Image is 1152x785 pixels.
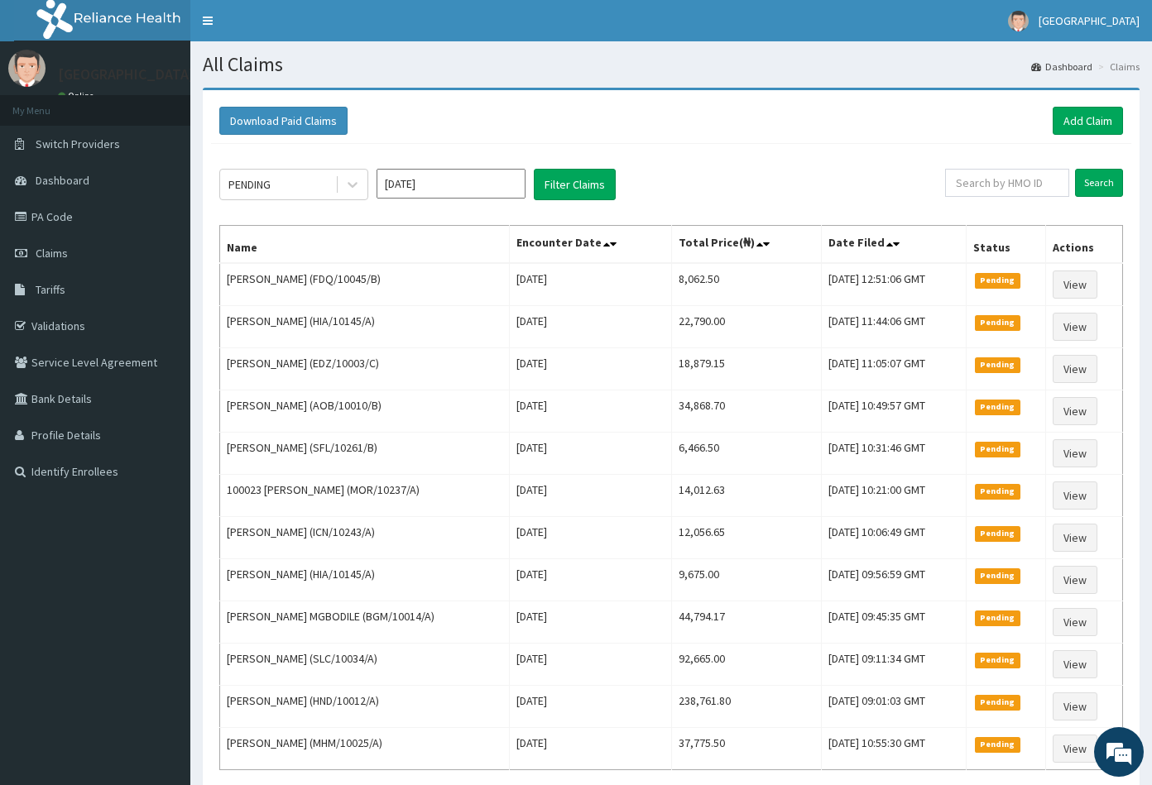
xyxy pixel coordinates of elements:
[822,306,967,348] td: [DATE] 11:44:06 GMT
[36,246,68,261] span: Claims
[1031,60,1092,74] a: Dashboard
[1053,650,1097,678] a: View
[822,728,967,770] td: [DATE] 10:55:30 GMT
[220,728,510,770] td: [PERSON_NAME] (MHM/10025/A)
[509,728,671,770] td: [DATE]
[671,390,821,433] td: 34,868.70
[58,67,194,82] p: [GEOGRAPHIC_DATA]
[975,653,1020,668] span: Pending
[975,273,1020,288] span: Pending
[822,559,967,601] td: [DATE] 09:56:59 GMT
[975,610,1020,625] span: Pending
[220,475,510,517] td: 100023 [PERSON_NAME] (MOR/10237/A)
[975,737,1020,752] span: Pending
[822,475,967,517] td: [DATE] 10:21:00 GMT
[1075,169,1123,197] input: Search
[1046,226,1123,264] th: Actions
[220,644,510,686] td: [PERSON_NAME] (SLC/10034/A)
[671,226,821,264] th: Total Price(₦)
[671,433,821,475] td: 6,466.50
[671,686,821,728] td: 238,761.80
[220,348,510,390] td: [PERSON_NAME] (EDZ/10003/C)
[822,686,967,728] td: [DATE] 09:01:03 GMT
[1008,11,1029,31] img: User Image
[1053,270,1097,299] a: View
[220,517,510,559] td: [PERSON_NAME] (ICN/10243/A)
[220,559,510,601] td: [PERSON_NAME] (HIA/10145/A)
[509,601,671,644] td: [DATE]
[671,306,821,348] td: 22,790.00
[220,686,510,728] td: [PERSON_NAME] (HND/10012/A)
[671,644,821,686] td: 92,665.00
[1053,566,1097,594] a: View
[1094,60,1140,74] li: Claims
[822,517,967,559] td: [DATE] 10:06:49 GMT
[1053,355,1097,383] a: View
[671,601,821,644] td: 44,794.17
[220,433,510,475] td: [PERSON_NAME] (SFL/10261/B)
[1053,439,1097,467] a: View
[509,348,671,390] td: [DATE]
[1053,481,1097,510] a: View
[1053,397,1097,425] a: View
[203,54,1140,75] h1: All Claims
[509,390,671,433] td: [DATE]
[822,601,967,644] td: [DATE] 09:45:35 GMT
[509,559,671,601] td: [DATE]
[58,90,98,102] a: Online
[671,348,821,390] td: 18,879.15
[509,226,671,264] th: Encounter Date
[975,526,1020,541] span: Pending
[36,173,89,188] span: Dashboard
[822,348,967,390] td: [DATE] 11:05:07 GMT
[822,390,967,433] td: [DATE] 10:49:57 GMT
[219,107,348,135] button: Download Paid Claims
[1053,313,1097,341] a: View
[377,169,526,199] input: Select Month and Year
[975,315,1020,330] span: Pending
[1053,692,1097,720] a: View
[220,226,510,264] th: Name
[671,517,821,559] td: 12,056.65
[671,475,821,517] td: 14,012.63
[509,517,671,559] td: [DATE]
[509,433,671,475] td: [DATE]
[220,601,510,644] td: [PERSON_NAME] MGBODILE (BGM/10014/A)
[509,263,671,306] td: [DATE]
[1053,608,1097,636] a: View
[509,306,671,348] td: [DATE]
[1039,13,1140,28] span: [GEOGRAPHIC_DATA]
[822,263,967,306] td: [DATE] 12:51:06 GMT
[220,390,510,433] td: [PERSON_NAME] (AOB/10010/B)
[967,226,1046,264] th: Status
[975,695,1020,710] span: Pending
[945,169,1069,197] input: Search by HMO ID
[509,686,671,728] td: [DATE]
[671,728,821,770] td: 37,775.50
[975,400,1020,414] span: Pending
[822,226,967,264] th: Date Filed
[975,484,1020,499] span: Pending
[1053,735,1097,763] a: View
[1053,524,1097,552] a: View
[36,136,120,151] span: Switch Providers
[975,568,1020,583] span: Pending
[975,442,1020,457] span: Pending
[8,50,46,87] img: User Image
[671,559,821,601] td: 9,675.00
[1053,107,1123,135] a: Add Claim
[822,433,967,475] td: [DATE] 10:31:46 GMT
[509,475,671,517] td: [DATE]
[822,644,967,686] td: [DATE] 09:11:34 GMT
[220,263,510,306] td: [PERSON_NAME] (FDQ/10045/B)
[36,282,65,297] span: Tariffs
[509,644,671,686] td: [DATE]
[671,263,821,306] td: 8,062.50
[220,306,510,348] td: [PERSON_NAME] (HIA/10145/A)
[228,176,271,193] div: PENDING
[975,357,1020,372] span: Pending
[534,169,616,200] button: Filter Claims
